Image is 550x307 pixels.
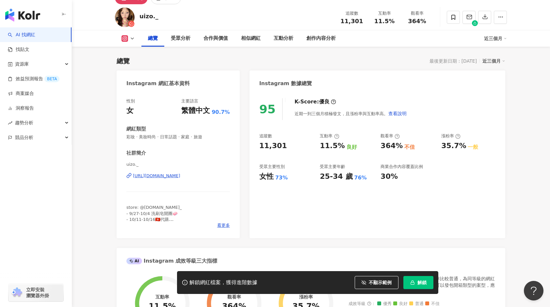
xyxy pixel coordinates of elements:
[5,8,40,22] img: logo
[405,10,429,17] div: 觀看率
[148,35,158,42] div: 總覽
[227,294,241,299] div: 觀看率
[259,141,287,151] div: 11,301
[404,144,415,151] div: 不佳
[212,109,230,116] span: 90.7%
[126,205,206,239] span: store: @[DOMAIN_NAME]_ - 9/27-10/4 洗刷皂開團🧼 - 10/11-10/16🇭🇰代購 - 10/17大出清&我的二手衣💖 合作邀約請mail 私訊非常吃訊息✉️...
[369,280,392,285] span: 不顯示範例
[339,10,364,17] div: 追蹤數
[340,18,363,24] span: 11,301
[189,279,257,286] div: 解鎖網紅檔案，獲得進階數據
[429,58,477,64] div: 最後更新日期：[DATE]
[139,12,158,20] div: uizo._
[15,57,29,71] span: 資源庫
[409,301,424,306] span: 普通
[126,161,230,167] span: uizo._
[181,106,210,116] div: 繁體中文
[8,105,34,112] a: 洞察報告
[259,164,285,170] div: 受眾主要性別
[299,294,313,299] div: 漲粉率
[306,35,336,42] div: 創作內容分析
[408,18,426,24] span: 364%
[354,174,367,181] div: 76%
[441,133,461,139] div: 漲粉率
[126,134,230,140] span: 彩妝 · 美妝時尚 · 日常話題 · 家庭 · 旅遊
[393,301,408,306] span: 良好
[484,33,507,44] div: 近三個月
[372,10,397,17] div: 互動率
[468,144,478,151] div: 一般
[15,115,33,130] span: 趨勢分析
[126,173,230,179] a: [URL][DOMAIN_NAME]
[374,18,395,24] span: 11.5%
[171,35,190,42] div: 受眾分析
[319,98,330,105] div: 優良
[117,56,130,66] div: 總覽
[259,133,272,139] div: 追蹤數
[115,8,135,27] img: KOL Avatar
[295,107,407,120] div: 近期一到三個月積極發文，且漲粉率與互動率高。
[203,35,228,42] div: 合作與價值
[8,46,29,53] a: 找貼文
[15,130,33,145] span: 競品分析
[8,284,63,301] a: chrome extension立即安裝 瀏覽器外掛
[259,172,274,182] div: 女性
[380,141,403,151] div: 364%
[274,35,293,42] div: 互動分析
[259,80,312,87] div: Instagram 數據總覽
[380,172,398,182] div: 30%
[126,257,217,265] div: Instagram 成效等級三大指標
[126,126,146,132] div: 網紅類型
[403,276,433,289] button: 解鎖
[10,287,23,298] img: chrome extension
[380,164,423,170] div: 商業合作內容覆蓋比例
[320,164,345,170] div: 受眾主要年齡
[155,294,169,299] div: 互動率
[241,35,261,42] div: 相似網紅
[8,121,12,125] span: rise
[482,57,505,65] div: 近三個月
[126,80,190,87] div: Instagram 網紅基本資料
[275,174,288,181] div: 73%
[417,280,427,285] span: 解鎖
[126,106,134,116] div: 女
[126,98,135,104] div: 性別
[355,276,398,289] button: 不顯示範例
[133,173,180,179] div: [URL][DOMAIN_NAME]
[348,301,495,306] div: 成效等級 ：
[8,32,35,38] a: searchAI 找網紅
[181,98,198,104] div: 主要語言
[26,287,49,299] span: 立即安裝 瀏覽器外掛
[347,144,357,151] div: 良好
[377,301,392,306] span: 優秀
[8,90,34,97] a: 商案媒合
[259,102,276,116] div: 95
[388,107,407,120] button: 查看說明
[217,223,230,228] span: 看更多
[380,133,400,139] div: 觀看率
[441,141,466,151] div: 35.7%
[320,141,345,151] div: 11.5%
[320,133,339,139] div: 互動率
[388,111,407,116] span: 查看說明
[425,301,440,306] span: 不佳
[320,172,352,182] div: 25-34 歲
[295,98,336,105] div: K-Score :
[8,76,59,82] a: 效益預測報告BETA
[126,150,146,157] div: 社群簡介
[126,258,142,264] div: AI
